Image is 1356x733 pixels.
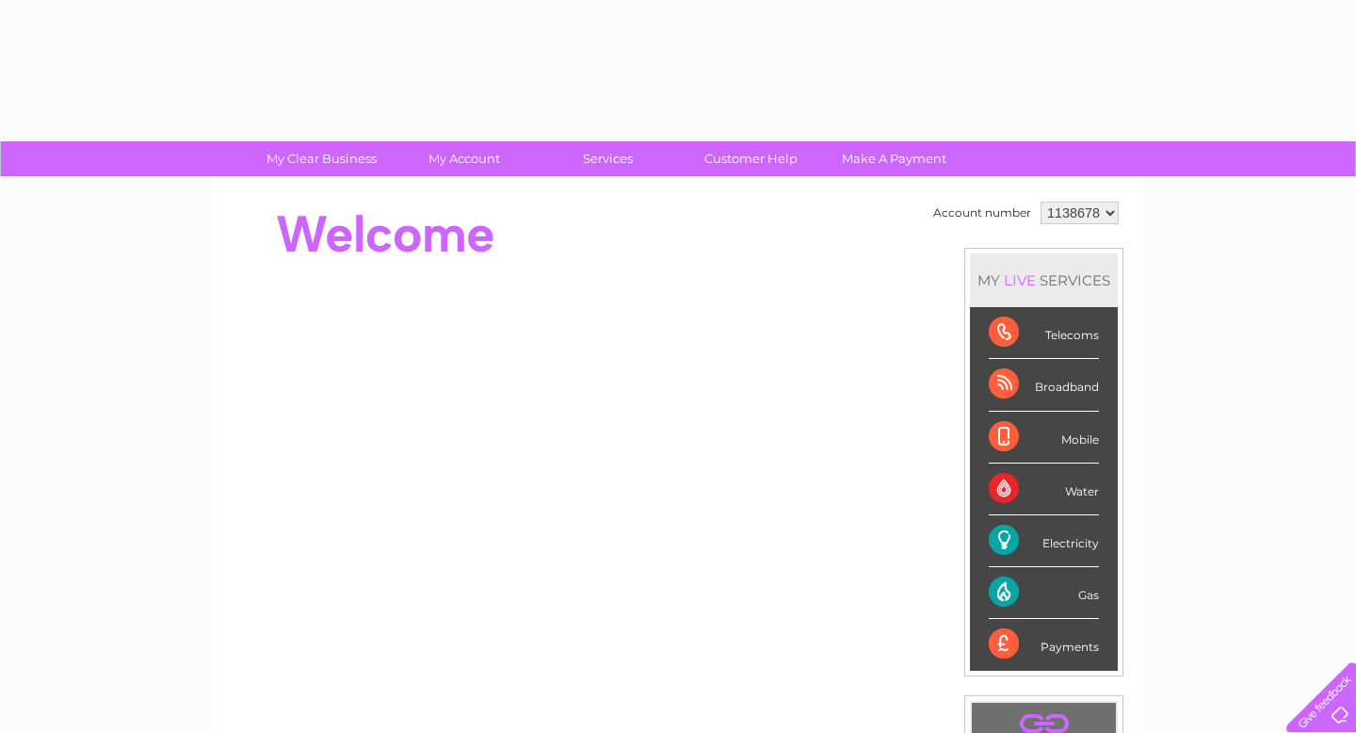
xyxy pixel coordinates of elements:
[928,197,1036,229] td: Account number
[989,412,1099,464] div: Mobile
[387,141,542,176] a: My Account
[989,464,1099,515] div: Water
[244,141,399,176] a: My Clear Business
[989,359,1099,411] div: Broadband
[989,515,1099,567] div: Electricity
[530,141,686,176] a: Services
[989,307,1099,359] div: Telecoms
[673,141,829,176] a: Customer Help
[970,253,1118,307] div: MY SERVICES
[816,141,972,176] a: Make A Payment
[989,619,1099,670] div: Payments
[989,567,1099,619] div: Gas
[1000,271,1040,289] div: LIVE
